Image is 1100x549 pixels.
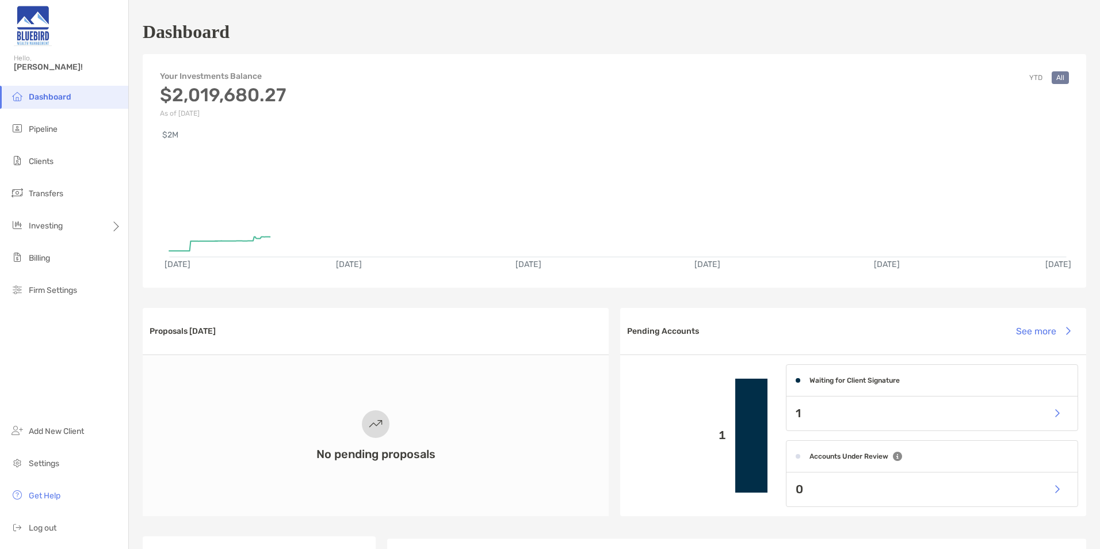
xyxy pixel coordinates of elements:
[29,92,71,102] span: Dashboard
[10,283,24,296] img: firm-settings icon
[10,218,24,232] img: investing icon
[10,488,24,502] img: get-help icon
[1025,71,1047,84] button: YTD
[160,84,286,106] h3: $2,019,680.27
[1052,71,1069,84] button: All
[29,124,58,134] span: Pipeline
[10,520,24,534] img: logout icon
[629,428,726,443] p: 1
[336,260,362,269] text: [DATE]
[29,491,60,501] span: Get Help
[10,121,24,135] img: pipeline icon
[29,285,77,295] span: Firm Settings
[160,109,286,117] p: As of [DATE]
[694,260,720,269] text: [DATE]
[10,456,24,470] img: settings icon
[150,326,216,336] h3: Proposals [DATE]
[10,250,24,264] img: billing icon
[143,21,230,43] h1: Dashboard
[29,189,63,199] span: Transfers
[29,221,63,231] span: Investing
[14,5,52,46] img: Zoe Logo
[29,523,56,533] span: Log out
[10,424,24,437] img: add_new_client icon
[29,426,84,436] span: Add New Client
[29,253,50,263] span: Billing
[10,186,24,200] img: transfers icon
[14,62,121,72] span: [PERSON_NAME]!
[796,406,801,421] p: 1
[1045,260,1071,269] text: [DATE]
[10,89,24,103] img: dashboard icon
[1007,318,1079,344] button: See more
[809,376,900,384] h4: Waiting for Client Signature
[627,326,699,336] h3: Pending Accounts
[29,459,59,468] span: Settings
[316,447,436,461] h3: No pending proposals
[162,130,178,140] text: $2M
[809,452,888,460] h4: Accounts Under Review
[10,154,24,167] img: clients icon
[29,157,54,166] span: Clients
[165,260,190,269] text: [DATE]
[796,482,803,497] p: 0
[515,260,541,269] text: [DATE]
[160,71,286,81] h4: Your Investments Balance
[874,260,900,269] text: [DATE]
